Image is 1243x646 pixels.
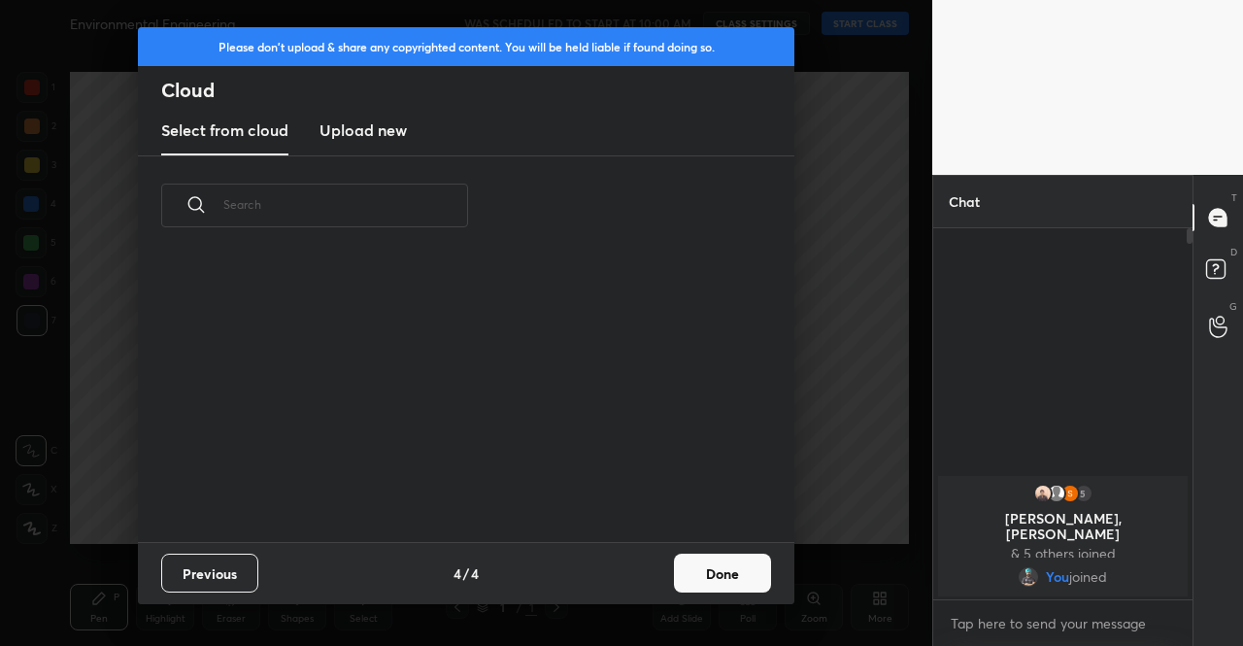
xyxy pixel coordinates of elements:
h4: / [463,563,469,584]
img: fb3431a9b24e49a1b3bcbff65c499ed1.jpg [1060,484,1080,503]
button: Done [674,554,771,593]
p: D [1230,245,1237,259]
h4: 4 [454,563,461,584]
h3: Select from cloud [161,119,288,142]
p: [PERSON_NAME], [PERSON_NAME] [950,511,1176,542]
div: 5 [1074,484,1093,503]
img: 9d3c740ecb1b4446abd3172a233dfc7b.png [1019,567,1038,587]
input: Search [223,163,468,246]
div: Please don't upload & share any copyrighted content. You will be held liable if found doing so. [138,27,794,66]
p: T [1231,190,1237,205]
h2: Cloud [161,78,794,103]
span: joined [1069,569,1107,585]
p: & 5 others joined [950,546,1176,561]
h3: Upload new [319,119,407,142]
span: You [1046,569,1069,585]
button: Previous [161,554,258,593]
img: default.png [1047,484,1066,503]
img: 2453237d5c504f7b9872164a1e144dc4.jpg [1033,484,1053,503]
p: Chat [933,176,995,227]
p: G [1229,299,1237,314]
h4: 4 [471,563,479,584]
div: grid [933,472,1193,600]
